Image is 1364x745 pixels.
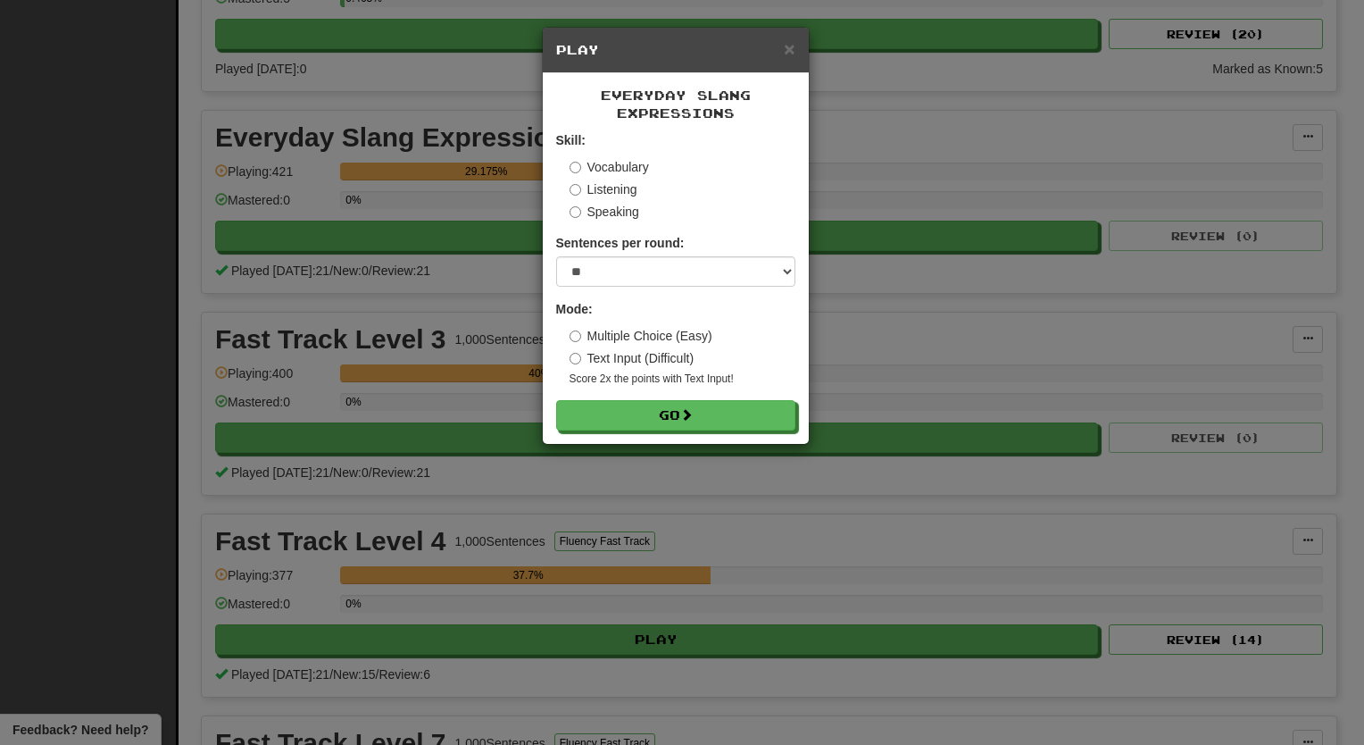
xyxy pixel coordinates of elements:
button: Close [784,39,794,58]
small: Score 2x the points with Text Input ! [570,372,795,387]
input: Listening [570,184,581,196]
label: Sentences per round: [556,234,685,252]
label: Multiple Choice (Easy) [570,327,712,345]
input: Multiple Choice (Easy) [570,331,581,342]
label: Text Input (Difficult) [570,349,694,367]
span: Everyday Slang Expressions [601,88,751,121]
label: Vocabulary [570,158,649,176]
label: Listening [570,180,637,198]
input: Speaking [570,206,581,218]
h5: Play [556,41,795,59]
span: × [784,38,794,59]
input: Text Input (Difficult) [570,353,581,364]
strong: Mode: [556,302,593,316]
button: Go [556,400,795,431]
input: Vocabulary [570,162,581,173]
label: Speaking [570,203,639,221]
strong: Skill: [556,133,586,147]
